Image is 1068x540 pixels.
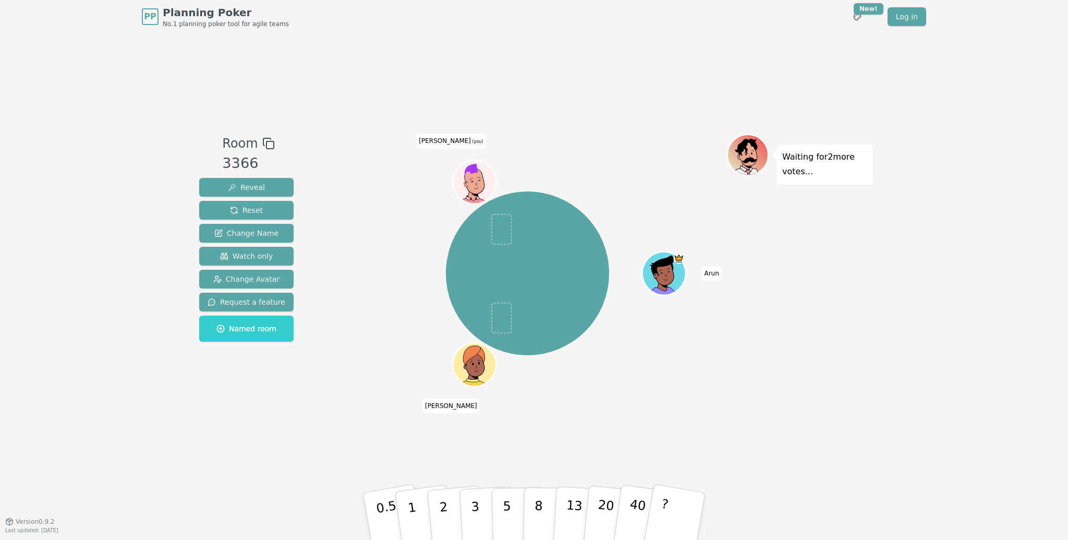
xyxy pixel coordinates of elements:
span: Last updated: [DATE] [5,527,58,533]
p: Waiting for 2 more votes... [782,150,868,179]
div: New! [854,3,883,15]
button: Change Name [199,224,294,243]
span: Named room [216,323,276,334]
button: Watch only [199,247,294,266]
span: Arun is the host [674,253,685,264]
span: Version 0.9.2 [16,518,55,526]
span: Change Avatar [213,274,280,284]
span: Room [222,134,258,153]
button: Named room [199,316,294,342]
span: No.1 planning poker tool for agile teams [163,20,289,28]
span: Planning Poker [163,5,289,20]
button: Reset [199,201,294,220]
button: Reveal [199,178,294,197]
span: Request a feature [208,297,285,307]
span: Click to change your name [422,399,480,413]
span: Click to change your name [416,134,486,148]
a: Log in [888,7,926,26]
span: Reset [230,205,263,215]
button: Request a feature [199,293,294,311]
button: New! [848,7,867,26]
a: PPPlanning PokerNo.1 planning poker tool for agile teams [142,5,289,28]
span: PP [144,10,156,23]
span: Watch only [220,251,273,261]
button: Version0.9.2 [5,518,55,526]
button: Change Avatar [199,270,294,289]
button: Click to change your avatar [454,162,495,202]
span: (you) [471,139,483,144]
span: Change Name [214,228,278,238]
span: Click to change your name [701,266,721,281]
div: 3366 [222,153,274,174]
span: Reveal [228,182,265,193]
